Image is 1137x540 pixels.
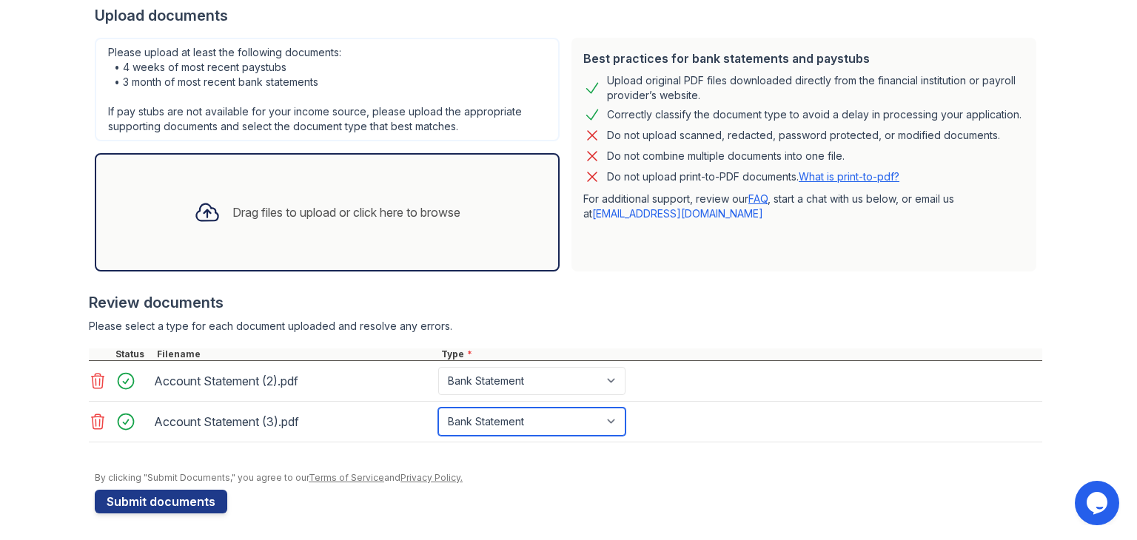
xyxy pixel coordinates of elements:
a: What is print-to-pdf? [799,170,899,183]
iframe: chat widget [1075,481,1122,525]
div: Please upload at least the following documents: • 4 weeks of most recent paystubs • 3 month of mo... [95,38,560,141]
div: Status [113,348,154,360]
div: Drag files to upload or click here to browse [232,203,460,221]
div: Best practices for bank statements and paystubs [583,50,1024,67]
a: Terms of Service [309,472,384,483]
div: Do not upload scanned, redacted, password protected, or modified documents. [607,126,1000,144]
div: Review documents [89,292,1042,313]
div: Account Statement (3).pdf [154,410,432,433]
a: FAQ [748,192,768,205]
div: Please select a type for each document uploaded and resolve any errors. [89,319,1042,334]
div: Upload original PDF files downloaded directly from the financial institution or payroll provider’... [607,73,1024,103]
div: Correctly classify the document type to avoid a delay in processing your application. [607,106,1022,124]
div: Do not combine multiple documents into one file. [607,147,845,165]
div: Type [438,348,1042,360]
div: Upload documents [95,5,1042,26]
a: Privacy Policy. [400,472,463,483]
div: By clicking "Submit Documents," you agree to our and [95,472,1042,484]
div: Account Statement (2).pdf [154,369,432,393]
p: For additional support, review our , start a chat with us below, or email us at [583,192,1024,221]
div: Filename [154,348,438,360]
a: [EMAIL_ADDRESS][DOMAIN_NAME] [592,207,763,220]
p: Do not upload print-to-PDF documents. [607,169,899,184]
button: Submit documents [95,490,227,513]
